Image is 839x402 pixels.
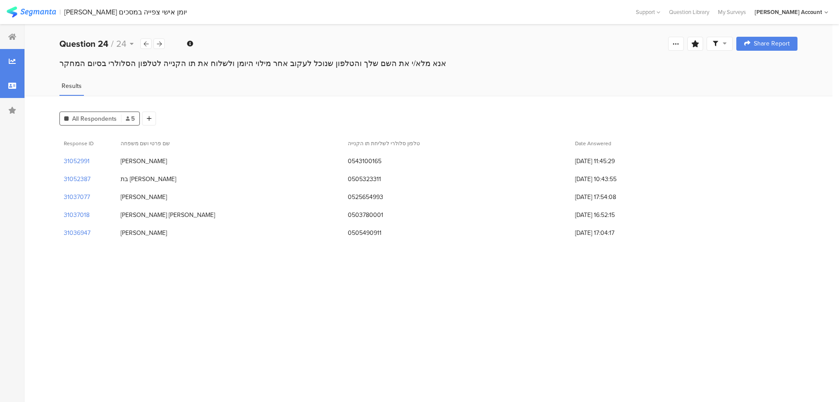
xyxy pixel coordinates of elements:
a: My Surveys [714,8,750,16]
section: 31037077 [64,192,90,202]
a: Question Library [665,8,714,16]
div: 0503780001 [348,210,383,220]
span: 24 [116,37,126,50]
span: [DATE] 17:54:08 [575,192,645,202]
section: 31052387 [64,175,90,184]
div: [PERSON_NAME] יומן אישי צפייה במסכים [64,8,187,16]
div: [PERSON_NAME] [121,157,167,166]
div: 0543100165 [348,157,381,166]
section: 31037018 [64,210,90,220]
span: Share Report [754,41,790,47]
div: 0505490911 [348,228,381,238]
img: segmanta logo [7,7,56,17]
span: [DATE] 17:04:17 [575,228,645,238]
div: | [59,7,61,17]
span: All Respondents [72,114,117,123]
div: אנא מלא/י את השם שלך והטלפון שנוכל לעקוב אחר מילוי היומן ולשלוח את תו הקנייה לטלפון הסלולרי בסיום... [59,58,797,69]
span: Response ID [64,140,94,147]
div: [PERSON_NAME] [121,228,167,238]
span: Date Answered [575,140,611,147]
div: 0505323311 [348,175,381,184]
div: [PERSON_NAME] [121,192,167,202]
div: [PERSON_NAME] Account [755,8,822,16]
span: 5 [126,114,135,123]
span: שם פרטי ושם משפחה [121,140,170,147]
span: [DATE] 11:45:29 [575,157,645,166]
span: / [111,37,114,50]
span: [DATE] 10:43:55 [575,175,645,184]
section: 31052991 [64,157,90,166]
b: Question 24 [59,37,108,50]
span: Results [62,81,82,91]
div: [PERSON_NAME] [PERSON_NAME] [121,210,215,220]
span: [DATE] 16:52:15 [575,210,645,220]
div: 0525654993 [348,192,383,202]
span: טלפון סלולרי לשליחת תו הקנייה [348,140,420,147]
section: 31036947 [64,228,90,238]
div: בת [PERSON_NAME] [121,175,176,184]
div: Support [636,5,660,19]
